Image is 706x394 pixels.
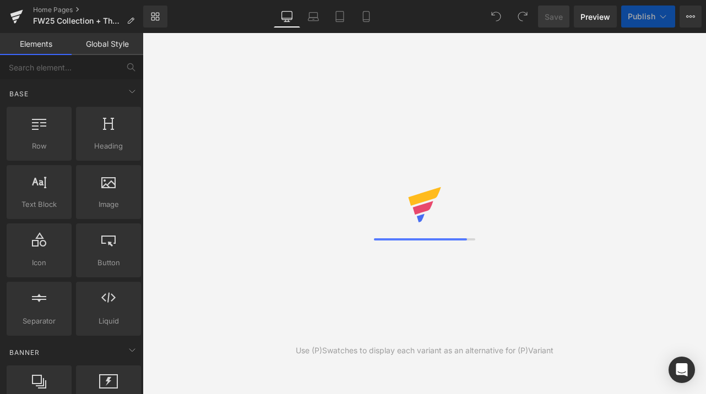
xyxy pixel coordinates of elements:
[545,11,563,23] span: Save
[10,315,68,327] span: Separator
[79,199,138,210] span: Image
[8,347,41,358] span: Banner
[580,11,610,23] span: Preview
[574,6,617,28] a: Preview
[327,6,353,28] a: Tablet
[485,6,507,28] button: Undo
[33,6,143,14] a: Home Pages
[143,6,167,28] a: New Library
[669,357,695,383] div: Open Intercom Messenger
[10,140,68,152] span: Row
[72,33,143,55] a: Global Style
[33,17,122,25] span: FW25 Collection + The Nineties
[8,89,30,99] span: Base
[353,6,379,28] a: Mobile
[79,315,138,327] span: Liquid
[512,6,534,28] button: Redo
[274,6,300,28] a: Desktop
[79,257,138,269] span: Button
[628,12,655,21] span: Publish
[300,6,327,28] a: Laptop
[10,257,68,269] span: Icon
[79,140,138,152] span: Heading
[10,199,68,210] span: Text Block
[680,6,702,28] button: More
[296,344,553,357] div: Use (P)Swatches to display each variant as an alternative for (P)Variant
[621,6,675,28] button: Publish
